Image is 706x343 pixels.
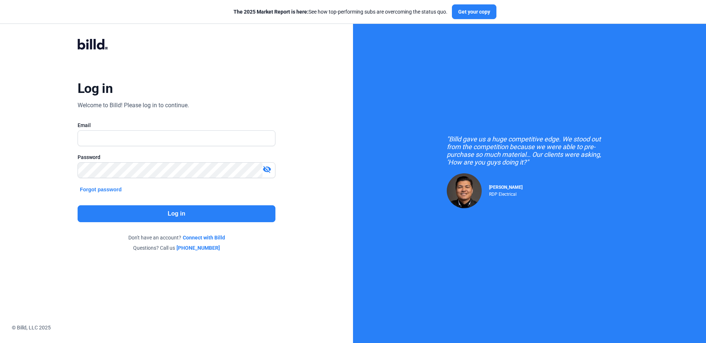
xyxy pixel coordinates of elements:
div: Email [78,122,275,129]
img: Raul Pacheco [447,173,482,208]
span: [PERSON_NAME] [489,185,523,190]
div: Log in [78,80,113,97]
div: Don't have an account? [78,234,275,241]
mat-icon: visibility_off [263,165,271,174]
span: The 2025 Market Report is here: [233,9,309,15]
button: Get your copy [452,4,496,19]
div: "Billd gave us a huge competitive edge. We stood out from the competition because we were able to... [447,135,612,166]
button: Log in [78,205,275,222]
div: Welcome to Billd! Please log in to continue. [78,101,189,110]
div: RDP Electrical [489,190,523,197]
a: Connect with Billd [183,234,225,241]
div: Questions? Call us [78,244,275,252]
button: Forgot password [78,185,124,194]
a: [PHONE_NUMBER] [176,244,220,252]
div: See how top-performing subs are overcoming the status quo. [233,8,448,15]
div: Password [78,154,275,161]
